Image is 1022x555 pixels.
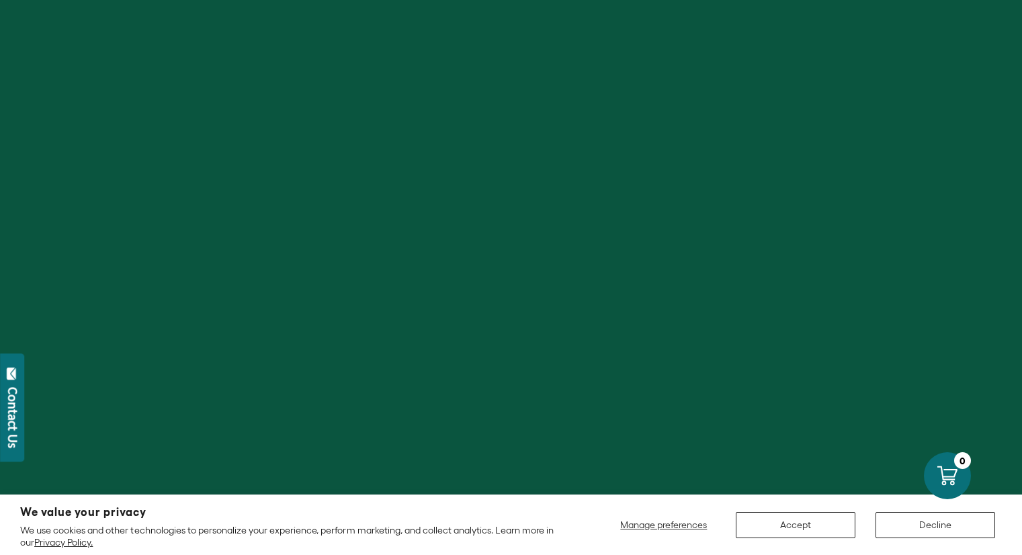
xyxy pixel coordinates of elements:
button: Accept [736,512,855,538]
button: Manage preferences [612,512,716,538]
h2: We value your privacy [20,507,563,518]
span: Manage preferences [620,519,707,530]
p: We use cookies and other technologies to personalize your experience, perform marketing, and coll... [20,524,563,548]
a: Privacy Policy. [34,537,93,548]
button: Decline [876,512,995,538]
div: Contact Us [6,387,19,448]
div: 0 [954,452,971,469]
